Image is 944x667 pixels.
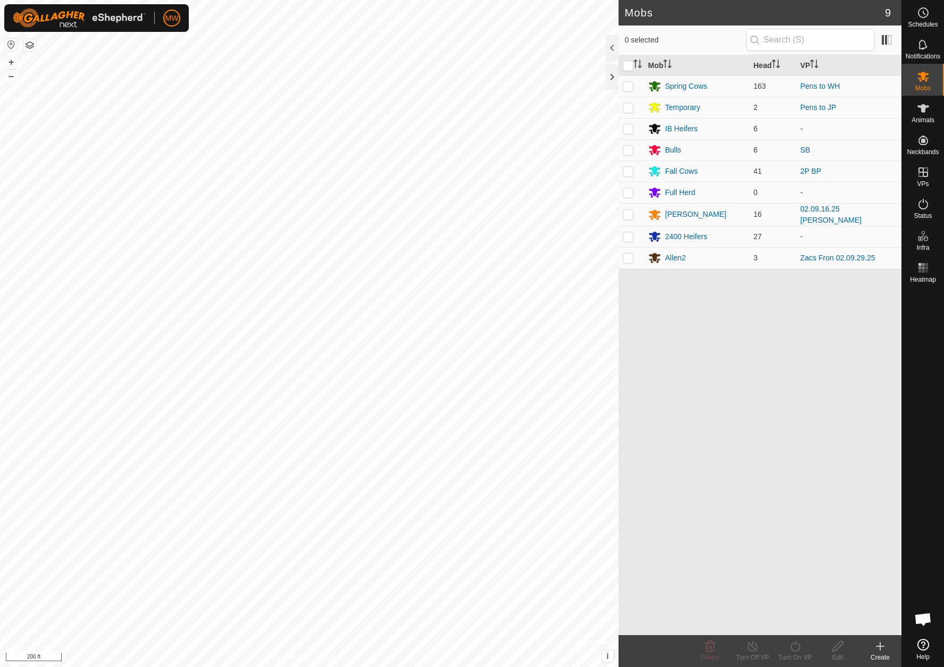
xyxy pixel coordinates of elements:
[665,166,698,177] div: Fall Cows
[800,82,840,90] a: Pens to WH
[625,35,746,46] span: 0 selected
[800,254,875,262] a: Zacs Fron 02.09.29.25
[800,205,862,224] a: 02.09.16.25 [PERSON_NAME]
[663,61,672,70] p-sorticon: Activate to sort
[902,635,944,664] a: Help
[606,652,608,661] span: i
[754,167,762,175] span: 41
[665,123,698,134] div: IB Heifers
[796,118,901,139] td: -
[23,39,36,52] button: Map Layers
[754,254,758,262] span: 3
[754,232,762,241] span: 27
[665,187,696,198] div: Full Herd
[665,209,726,220] div: [PERSON_NAME]
[772,61,780,70] p-sorticon: Activate to sort
[625,6,885,19] h2: Mobs
[810,61,818,70] p-sorticon: Activate to sort
[320,653,351,663] a: Contact Us
[917,181,929,187] span: VPs
[749,55,796,76] th: Head
[701,654,720,661] span: Delete
[907,149,939,155] span: Neckbands
[796,182,901,203] td: -
[859,653,901,662] div: Create
[906,53,940,60] span: Notifications
[746,29,875,51] input: Search (S)
[908,21,938,28] span: Schedules
[665,252,686,264] div: Allen2
[916,244,929,251] span: Infra
[633,61,642,70] p-sorticon: Activate to sort
[644,55,749,76] th: Mob
[754,103,758,112] span: 2
[915,85,931,91] span: Mobs
[916,654,930,660] span: Help
[885,5,891,21] span: 9
[912,117,934,123] span: Animals
[665,81,707,92] div: Spring Cows
[5,56,18,69] button: +
[754,210,762,218] span: 16
[800,146,811,154] a: SB
[267,653,307,663] a: Privacy Policy
[665,231,707,242] div: 2400 Heifers
[910,276,936,283] span: Heatmap
[796,226,901,247] td: -
[731,653,774,662] div: Turn Off VP
[5,70,18,82] button: –
[754,124,758,133] span: 6
[800,103,837,112] a: Pens to JP
[13,9,146,28] img: Gallagher Logo
[665,145,681,156] div: Bulls
[907,603,939,635] div: Open chat
[796,55,901,76] th: VP
[774,653,816,662] div: Turn On VP
[800,167,821,175] a: 2P BP
[754,146,758,154] span: 6
[165,13,179,24] span: MW
[602,651,614,662] button: i
[665,102,700,113] div: Temporary
[914,213,932,219] span: Status
[754,82,766,90] span: 163
[5,38,18,51] button: Reset Map
[816,653,859,662] div: Edit
[754,188,758,197] span: 0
